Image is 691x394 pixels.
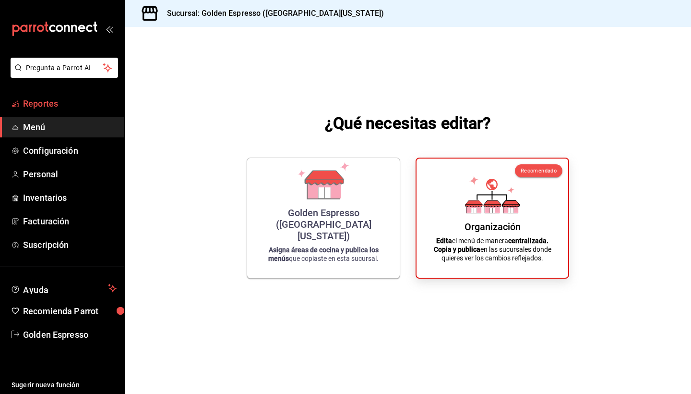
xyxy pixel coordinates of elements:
p: que copiaste en esta sucursal. [259,246,388,263]
div: Golden Espresso ([GEOGRAPHIC_DATA][US_STATE]) [259,207,388,242]
span: Golden Espresso [23,328,117,341]
span: Personal [23,168,117,181]
div: Organización [465,221,521,233]
strong: Asigna áreas de cocina y publica los menús [268,246,379,262]
span: Facturación [23,215,117,228]
h1: ¿Qué necesitas editar? [325,111,491,135]
span: Configuración [23,144,117,157]
strong: centralizada. [508,237,548,245]
a: Pregunta a Parrot AI [7,70,118,80]
strong: Edita [436,237,452,245]
strong: Copia y publica [434,246,480,253]
span: Recomienda Parrot [23,305,117,318]
span: Sugerir nueva función [12,380,117,390]
span: Reportes [23,97,117,110]
span: Inventarios [23,191,117,204]
span: Pregunta a Parrot AI [26,63,103,73]
p: el menú de manera en las sucursales donde quieres ver los cambios reflejados. [428,236,557,262]
button: Pregunta a Parrot AI [11,58,118,78]
button: open_drawer_menu [106,25,113,33]
span: Suscripción [23,238,117,251]
h3: Sucursal: Golden Espresso ([GEOGRAPHIC_DATA][US_STATE]) [159,8,384,19]
span: Recomendado [521,168,557,174]
span: Menú [23,121,117,134]
span: Ayuda [23,283,104,294]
